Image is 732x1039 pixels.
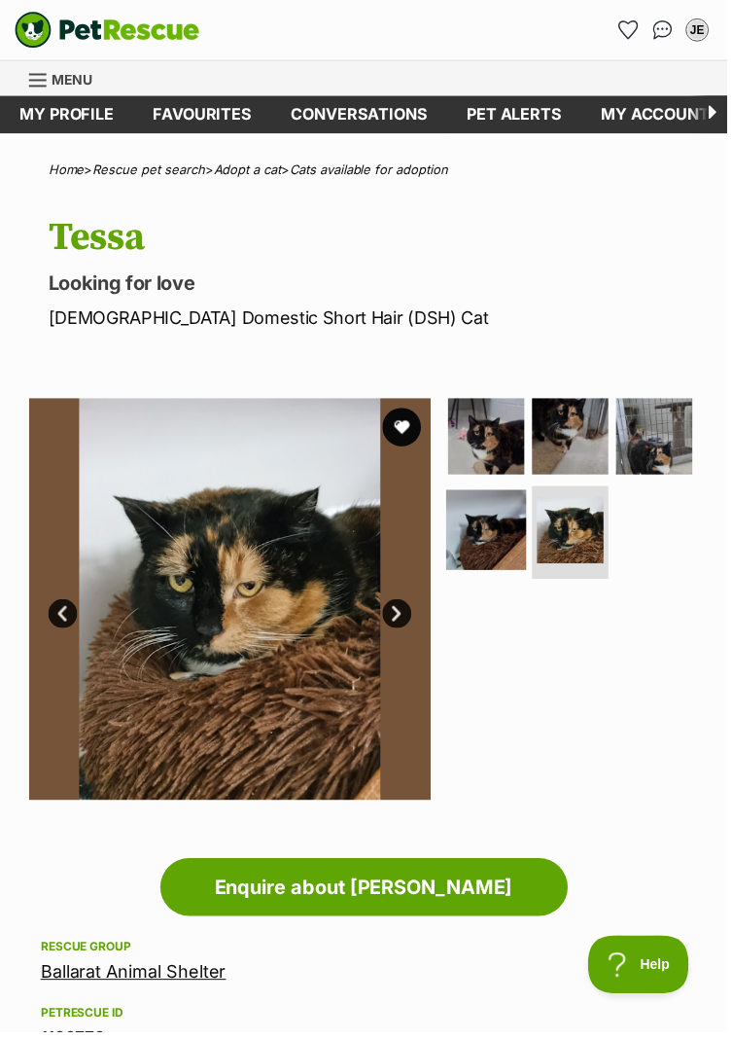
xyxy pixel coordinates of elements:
a: Adopt a cat [215,162,283,178]
a: Favourites [134,96,273,134]
a: Prev [49,603,78,632]
div: PetRescue ID [41,1012,691,1027]
iframe: Help Scout Beacon - Open [592,942,693,1000]
a: Cats available for adoption [292,162,451,178]
a: Next [385,603,414,632]
a: Ballarat Animal Shelter [41,968,227,988]
div: Rescue group [41,946,691,961]
a: Rescue pet search [93,162,206,178]
img: Photo of Tessa [451,401,528,478]
a: Menu [29,61,107,96]
a: conversations [273,96,450,134]
a: Favourites [616,15,647,46]
div: JE [692,20,712,40]
img: logo-cat-932fe2b9b8326f06289b0f2fb663e598f794de774fb13d1741a6617ecf9a85b4.svg [15,12,201,49]
button: favourite [385,411,424,449]
h1: Tessa [49,217,703,262]
a: Home [49,162,85,178]
img: Photo of Tessa [540,500,608,567]
button: My account [686,15,717,46]
img: Photo of Tessa [620,401,697,478]
ul: Account quick links [616,15,717,46]
img: Photo of Tessa [29,401,434,806]
img: chat-41dd97257d64d25036548639549fe6c8038ab92f7586957e7f3b1b290dea8141.svg [657,20,678,40]
a: PetRescue [15,12,201,49]
p: Looking for love [49,271,703,299]
img: Photo of Tessa [536,401,612,478]
span: Menu [52,72,93,89]
p: [DEMOGRAPHIC_DATA] Domestic Short Hair (DSH) Cat [49,306,703,333]
a: Enquire about [PERSON_NAME] [161,864,572,922]
img: Photo of Tessa [449,493,530,574]
a: Conversations [651,15,682,46]
a: Pet alerts [450,96,585,134]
